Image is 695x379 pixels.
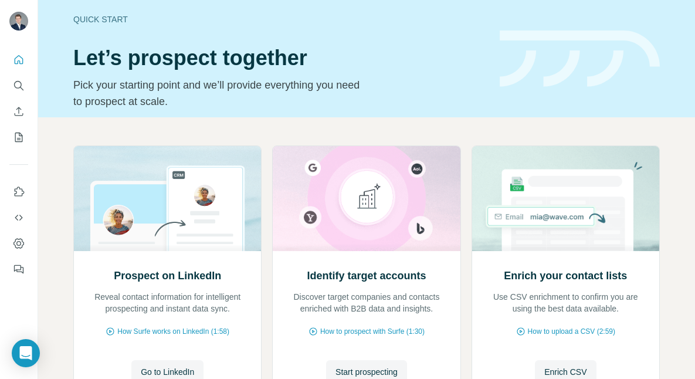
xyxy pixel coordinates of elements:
p: Pick your starting point and we’ll provide everything you need to prospect at scale. [73,77,367,110]
span: Enrich CSV [544,366,586,378]
p: Reveal contact information for intelligent prospecting and instant data sync. [86,291,249,314]
div: Open Intercom Messenger [12,339,40,367]
p: Use CSV enrichment to confirm you are using the best data available. [484,291,647,314]
span: Go to LinkedIn [141,366,194,378]
h2: Prospect on LinkedIn [114,268,221,284]
p: Discover target companies and contacts enriched with B2B data and insights. [284,291,448,314]
img: Prospect on LinkedIn [73,146,262,251]
button: Feedback [9,259,28,280]
h2: Identify target accounts [307,268,426,284]
span: Start prospecting [335,366,398,378]
img: Avatar [9,12,28,31]
button: Quick start [9,49,28,70]
span: How Surfe works on LinkedIn (1:58) [117,326,229,337]
button: Use Surfe API [9,207,28,228]
div: Quick start [73,13,486,25]
img: Identify target accounts [272,146,460,251]
button: Search [9,75,28,96]
img: banner [500,31,660,87]
button: My lists [9,127,28,148]
button: Dashboard [9,233,28,254]
button: Enrich CSV [9,101,28,122]
h1: Let’s prospect together [73,46,486,70]
img: Enrich your contact lists [472,146,660,251]
button: Use Surfe on LinkedIn [9,181,28,202]
span: How to prospect with Surfe (1:30) [320,326,425,337]
h2: Enrich your contact lists [504,268,627,284]
span: How to upload a CSV (2:59) [528,326,615,337]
